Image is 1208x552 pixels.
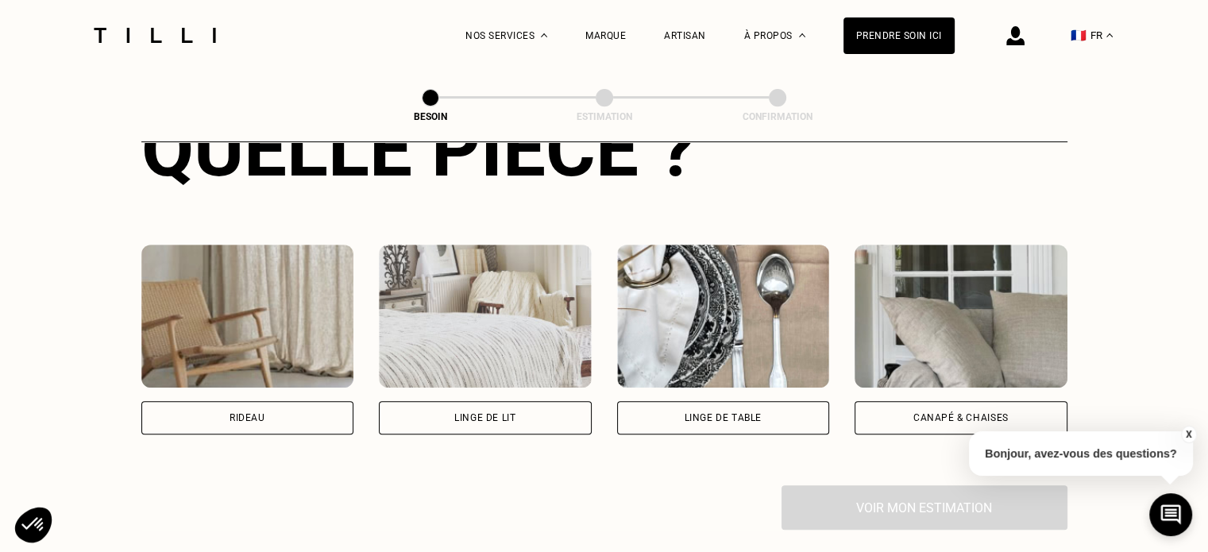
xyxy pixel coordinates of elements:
img: Tilli retouche votre Linge de lit [379,245,592,388]
div: Linge de lit [454,413,515,423]
img: Logo du service de couturière Tilli [88,28,222,43]
div: Confirmation [698,111,857,122]
img: Menu déroulant à propos [799,33,805,37]
a: Marque [585,30,626,41]
img: Tilli retouche votre Rideau [141,245,354,388]
p: Bonjour, avez-vous des questions? [969,431,1193,476]
img: Tilli retouche votre Linge de table [617,245,830,388]
img: menu déroulant [1106,33,1113,37]
span: 🇫🇷 [1071,28,1086,43]
div: Rideau [230,413,265,423]
button: X [1180,426,1196,443]
img: icône connexion [1006,26,1025,45]
img: Menu déroulant [541,33,547,37]
div: Canapé & chaises [913,413,1009,423]
img: Tilli retouche votre Canapé & chaises [855,245,1067,388]
div: Besoin [351,111,510,122]
a: Artisan [664,30,706,41]
a: Prendre soin ici [843,17,955,54]
div: Linge de table [685,413,762,423]
div: Quelle pièce ? [141,105,1067,194]
div: Estimation [525,111,684,122]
